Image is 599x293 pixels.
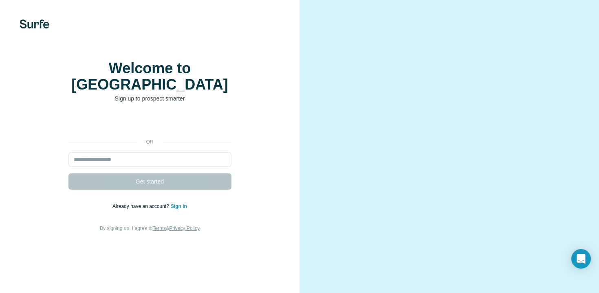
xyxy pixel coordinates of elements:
div: Open Intercom Messenger [571,249,591,269]
span: By signing up, I agree to & [100,225,200,231]
iframe: Sign in with Google Button [64,115,236,133]
h1: Welcome to [GEOGRAPHIC_DATA] [68,60,231,93]
img: Surfe's logo [20,20,49,28]
a: Privacy Policy [169,225,200,231]
p: Sign up to prospect smarter [68,94,231,103]
span: Already have an account? [112,203,171,209]
a: Sign in [171,203,187,209]
a: Terms [153,225,166,231]
p: or [137,138,163,146]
